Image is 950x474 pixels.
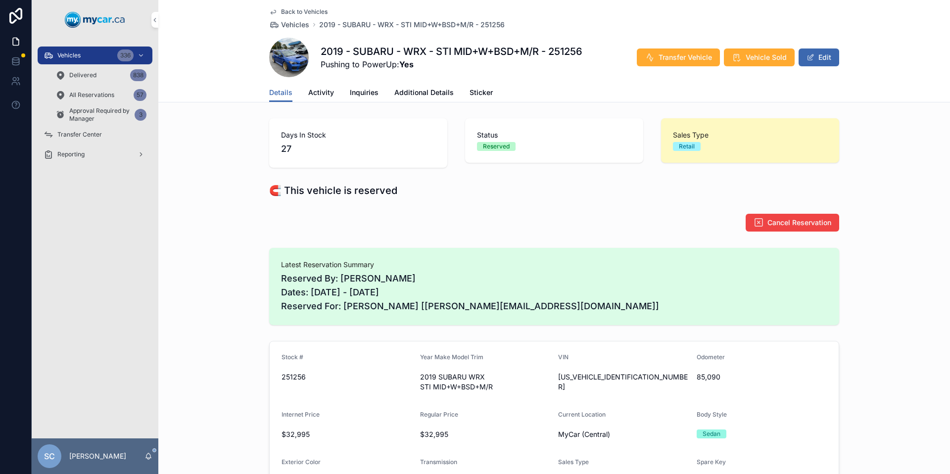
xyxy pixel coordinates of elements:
a: Inquiries [350,84,379,103]
span: Vehicles [281,20,309,30]
a: Vehicles336 [38,47,152,64]
span: Regular Price [420,411,458,418]
span: VIN [558,353,569,361]
span: MyCar (Central) [558,429,610,439]
span: 251256 [282,372,412,382]
span: Sticker [470,88,493,97]
span: Delivered [69,71,96,79]
span: Vehicles [57,51,81,59]
a: Sticker [470,84,493,103]
span: Odometer [697,353,725,361]
span: Additional Details [394,88,454,97]
span: Cancel Reservation [767,218,831,228]
span: 27 [281,142,435,156]
span: Activity [308,88,334,97]
span: Vehicle Sold [746,52,787,62]
span: Sales Type [673,130,827,140]
span: Year Make Model Trim [420,353,483,361]
span: Pushing to PowerUp: [321,58,582,70]
p: [PERSON_NAME] [69,451,126,461]
span: 85,090 [697,372,827,382]
a: Activity [308,84,334,103]
span: $32,995 [282,429,412,439]
span: Inquiries [350,88,379,97]
a: Details [269,84,292,102]
a: Delivered838 [49,66,152,84]
span: SC [44,450,55,462]
span: Internet Price [282,411,320,418]
button: Vehicle Sold [724,48,795,66]
span: Details [269,88,292,97]
span: Back to Vehicles [281,8,328,16]
span: Transfer Vehicle [659,52,712,62]
span: Days In Stock [281,130,435,140]
span: Reserved By: [PERSON_NAME] Dates: [DATE] - [DATE] Reserved For: [PERSON_NAME] [[PERSON_NAME][EMAI... [281,272,827,313]
a: Vehicles [269,20,309,30]
span: Sales Type [558,458,589,466]
span: Spare Key [697,458,726,466]
div: 57 [134,89,146,101]
a: Approval Required by Manager3 [49,106,152,124]
div: Reserved [483,142,510,151]
span: Body Style [697,411,727,418]
a: Back to Vehicles [269,8,328,16]
span: Exterior Color [282,458,321,466]
a: Additional Details [394,84,454,103]
span: Status [477,130,631,140]
span: Reporting [57,150,85,158]
div: scrollable content [32,40,158,176]
span: Approval Required by Manager [69,107,131,123]
button: Edit [799,48,839,66]
div: Retail [679,142,695,151]
span: $32,995 [420,429,551,439]
h1: 2019 - SUBARU - WRX - STI MID+W+BSD+M/R - 251256 [321,45,582,58]
a: 2019 - SUBARU - WRX - STI MID+W+BSD+M/R - 251256 [319,20,505,30]
span: 2019 SUBARU WRX STI MID+W+BSD+M/R [420,372,551,392]
div: 838 [130,69,146,81]
img: App logo [65,12,125,28]
span: Current Location [558,411,606,418]
strong: Yes [399,59,414,69]
span: Transfer Center [57,131,102,139]
div: Sedan [703,429,720,438]
span: [US_VEHICLE_IDENTIFICATION_NUMBER] [558,372,689,392]
span: Stock # [282,353,303,361]
h1: 🧲 This vehicle is reserved [269,184,397,197]
a: All Reservations57 [49,86,152,104]
button: Cancel Reservation [746,214,839,232]
div: 336 [117,49,134,61]
a: Transfer Center [38,126,152,143]
span: Latest Reservation Summary [281,260,827,270]
span: All Reservations [69,91,114,99]
button: Transfer Vehicle [637,48,720,66]
a: Reporting [38,145,152,163]
div: 3 [135,109,146,121]
span: Transmission [420,458,457,466]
